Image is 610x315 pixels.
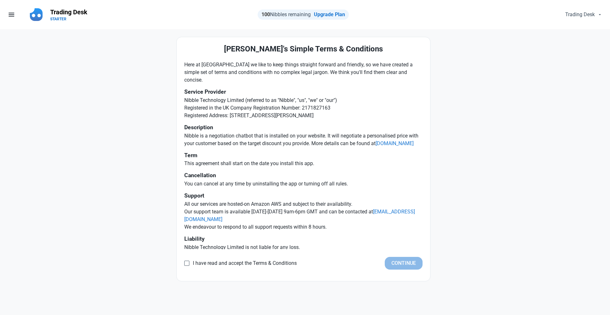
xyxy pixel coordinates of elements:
p: STARTER [50,17,87,22]
strong: 100 [261,11,270,17]
p: Nibble Technology Limited is not liable for any loss. [184,244,423,251]
span: Nibbles remaining [261,11,311,17]
h4: Liability [184,236,423,242]
a: Upgrade Plan [314,11,345,17]
a: [DOMAIN_NAME] [376,140,414,146]
span: I have read and accept the Terms & Conditions [189,260,297,266]
p: This agreement shall start on the date you install this app. [184,160,423,167]
h4: Service Provider [184,89,423,95]
h4: Description [184,124,423,131]
button: Trading Desk [560,8,606,21]
p: Here at [GEOGRAPHIC_DATA] we like to keep things straight forward and friendly, so we have create... [184,61,423,84]
span: Trading Desk [565,11,595,18]
h2: [PERSON_NAME]'s Simple Terms & Conditions [184,45,423,53]
h4: Cancellation [184,172,423,179]
h4: Term [184,152,423,159]
span: menu [8,11,15,18]
a: [EMAIL_ADDRESS][DOMAIN_NAME] [184,209,415,222]
p: Nibble Technology Limited (referred to as "Nibble", "us", "we" or "our") Registered in the UK Com... [184,97,423,119]
h4: Support [184,193,423,199]
p: All our services are hosted-on Amazon AWS and subject to their availability. Our support team is ... [184,200,423,231]
p: You can cancel at any time by uninstalling the app or turning off all rules. [184,180,423,188]
a: Trading DeskSTARTER [46,5,91,24]
p: Trading Desk [50,8,87,17]
p: Nibble is a negotiation chatbot that is installed on your website. It will negotiate a personalis... [184,132,423,147]
button: Continue [385,257,423,270]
